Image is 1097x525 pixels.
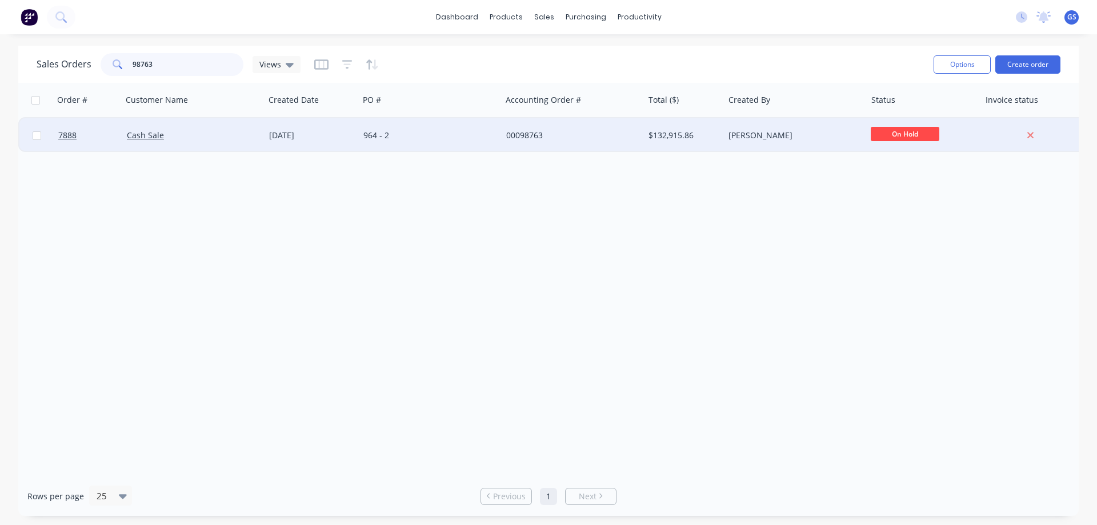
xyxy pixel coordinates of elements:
ul: Pagination [476,488,621,505]
span: GS [1067,12,1076,22]
div: Created Date [269,94,319,106]
span: Views [259,58,281,70]
div: Invoice status [986,94,1038,106]
a: dashboard [430,9,484,26]
div: Status [871,94,895,106]
div: [PERSON_NAME] [728,130,855,141]
div: productivity [612,9,667,26]
div: PO # [363,94,381,106]
a: Cash Sale [127,130,164,141]
a: Page 1 is your current page [540,488,557,505]
button: Options [934,55,991,74]
span: On Hold [871,127,939,141]
div: Customer Name [126,94,188,106]
a: Previous page [481,491,531,502]
div: sales [529,9,560,26]
span: Next [579,491,596,502]
div: 964 - 2 [363,130,490,141]
img: Factory [21,9,38,26]
span: Previous [493,491,526,502]
div: $132,915.86 [648,130,715,141]
div: Total ($) [648,94,679,106]
h1: Sales Orders [37,59,91,70]
div: 00098763 [506,130,633,141]
div: Order # [57,94,87,106]
div: products [484,9,529,26]
div: Created By [728,94,770,106]
span: 7888 [58,130,77,141]
div: purchasing [560,9,612,26]
a: 7888 [58,118,127,153]
div: Accounting Order # [506,94,581,106]
div: [DATE] [269,130,354,141]
input: Search... [133,53,244,76]
a: Next page [566,491,616,502]
span: Rows per page [27,491,84,502]
button: Create order [995,55,1060,74]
